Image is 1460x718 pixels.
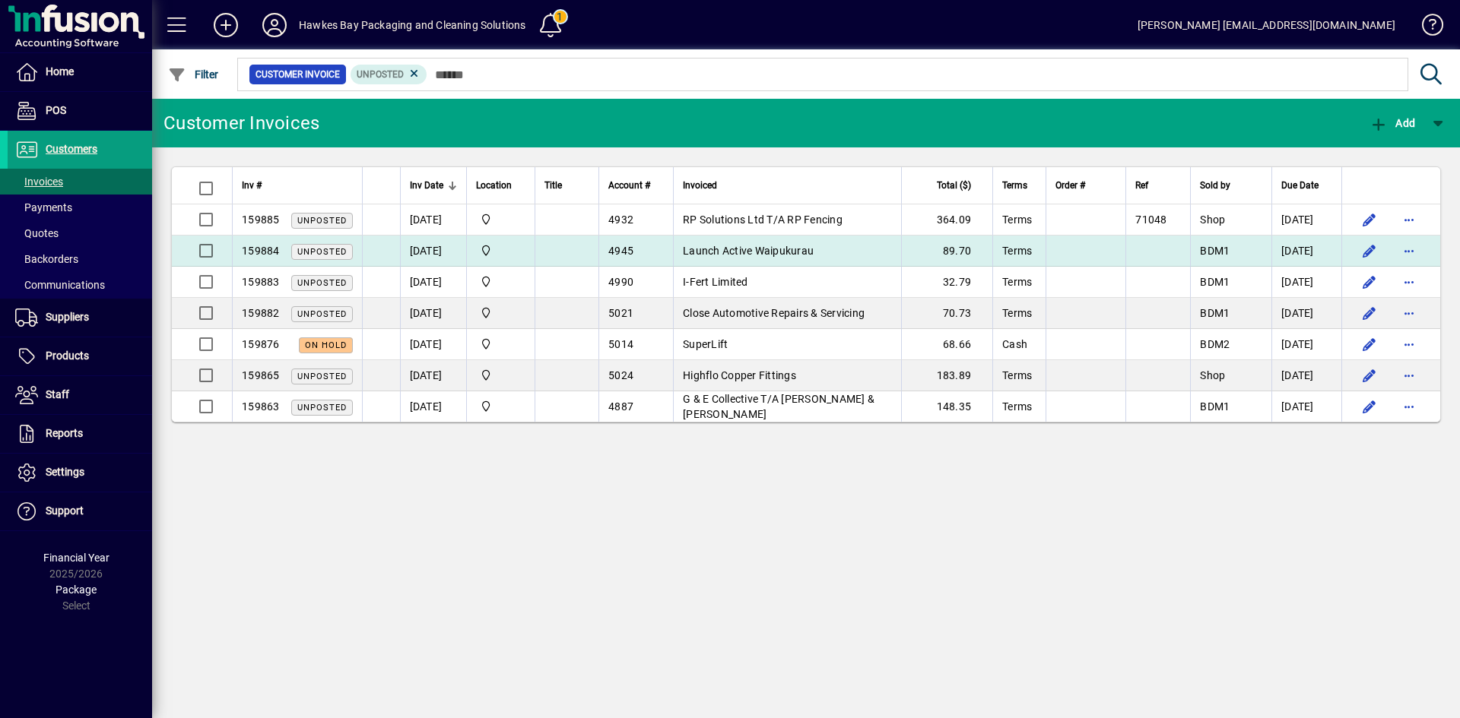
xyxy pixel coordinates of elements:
[683,177,717,194] span: Invoiced
[683,307,865,319] span: Close Automotive Repairs & Servicing
[8,92,152,130] a: POS
[608,276,633,288] span: 4990
[8,337,152,375] a: Products
[1002,177,1027,194] span: Terms
[46,388,69,400] span: Staff
[1200,245,1230,257] span: BDM1
[1135,177,1148,194] span: Ref
[1357,332,1382,356] button: Edit
[1200,369,1225,381] span: Shop
[8,454,152,492] a: Settings
[1200,276,1230,288] span: BDM1
[242,177,262,194] span: Inv #
[400,329,466,360] td: [DATE]
[1357,363,1382,387] button: Edit
[15,176,63,188] span: Invoices
[476,177,512,194] span: Location
[8,53,152,91] a: Home
[400,267,466,298] td: [DATE]
[544,177,590,194] div: Title
[1271,329,1341,360] td: [DATE]
[608,338,633,350] span: 5014
[476,242,525,259] span: Central
[1002,369,1032,381] span: Terms
[46,65,74,77] span: Home
[15,201,72,214] span: Payments
[901,298,992,329] td: 70.73
[1357,207,1382,232] button: Edit
[1200,338,1230,350] span: BDM2
[544,177,562,194] span: Title
[242,276,280,288] span: 159883
[242,214,280,226] span: 159885
[8,415,152,453] a: Reports
[608,400,633,413] span: 4887
[168,68,219,81] span: Filter
[242,338,280,350] span: 159876
[1002,276,1032,288] span: Terms
[400,204,466,236] td: [DATE]
[1135,214,1166,226] span: 71048
[8,169,152,195] a: Invoices
[476,211,525,228] span: Central
[297,216,347,226] span: Unposted
[242,369,280,381] span: 159865
[1271,298,1341,329] td: [DATE]
[1366,109,1419,137] button: Add
[297,372,347,381] span: Unposted
[1200,400,1230,413] span: BDM1
[1271,267,1341,298] td: [DATE]
[46,504,84,517] span: Support
[1397,301,1421,325] button: More options
[202,11,250,39] button: Add
[8,376,152,414] a: Staff
[901,329,992,360] td: 68.66
[683,338,728,350] span: SuperLift
[351,65,427,84] mat-chip: Customer Invoice Status: Unposted
[164,61,223,88] button: Filter
[683,177,892,194] div: Invoiced
[1411,3,1441,52] a: Knowledge Base
[476,336,525,353] span: Central
[1357,394,1382,419] button: Edit
[683,245,814,257] span: Launch Active Waipukurau
[476,305,525,321] span: Central
[46,466,84,478] span: Settings
[683,369,796,381] span: Highflo Copper Fittings
[400,298,466,329] td: [DATE]
[1002,307,1032,319] span: Terms
[476,367,525,384] span: Central
[242,307,280,319] span: 159882
[8,246,152,272] a: Backorders
[297,403,347,413] span: Unposted
[608,307,633,319] span: 5021
[1271,391,1341,422] td: [DATE]
[1002,400,1032,413] span: Terms
[8,299,152,337] a: Suppliers
[46,350,89,362] span: Products
[683,214,843,226] span: RP Solutions Ltd T/A RP Fencing
[1200,177,1262,194] div: Sold by
[56,584,97,596] span: Package
[901,360,992,391] td: 183.89
[1002,214,1032,226] span: Terms
[46,104,66,116] span: POS
[476,398,525,415] span: Central
[1271,204,1341,236] td: [DATE]
[250,11,299,39] button: Profile
[1200,307,1230,319] span: BDM1
[410,177,443,194] span: Inv Date
[608,369,633,381] span: 5024
[1397,394,1421,419] button: More options
[1370,117,1415,129] span: Add
[901,391,992,422] td: 148.35
[46,143,97,155] span: Customers
[1281,177,1319,194] span: Due Date
[1271,360,1341,391] td: [DATE]
[476,274,525,290] span: Central
[1397,270,1421,294] button: More options
[901,236,992,267] td: 89.70
[400,360,466,391] td: [DATE]
[1200,214,1225,226] span: Shop
[163,111,319,135] div: Customer Invoices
